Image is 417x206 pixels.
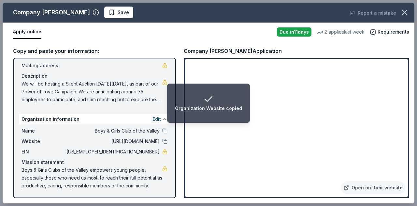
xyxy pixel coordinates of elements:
[118,8,129,16] span: Save
[65,137,160,145] span: [URL][DOMAIN_NAME]
[13,47,176,55] div: Copy and paste your information:
[19,114,170,124] div: Organization information
[152,115,161,123] button: Edit
[184,47,282,55] div: Company [PERSON_NAME] Application
[22,137,65,145] span: Website
[370,28,409,36] button: Requirements
[65,148,160,156] span: [US_EMPLOYER_IDENTIFICATION_NUMBER]
[350,9,396,17] button: Report a mistake
[22,72,167,80] div: Description
[22,148,65,156] span: EIN
[22,127,65,135] span: Name
[22,80,162,103] span: We will be hosting a Silent Auction [DATE][DATE], as part of our Power of Love Campaign. We are a...
[13,25,41,39] button: Apply online
[22,158,167,166] div: Mission statement
[65,127,160,135] span: Boys & Girls Club of the Valley
[317,28,365,36] div: 2 applies last week
[175,104,242,112] div: Organization Website copied
[22,166,162,190] span: Boys & Girls Clubs of the Valley empowers young people, especially those who need us most, to rea...
[22,62,65,70] span: Mailing address
[341,181,405,194] a: Open on their website
[378,28,409,36] span: Requirements
[277,27,311,37] div: Due in 11 days
[13,7,90,18] div: Company [PERSON_NAME]
[104,7,133,18] button: Save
